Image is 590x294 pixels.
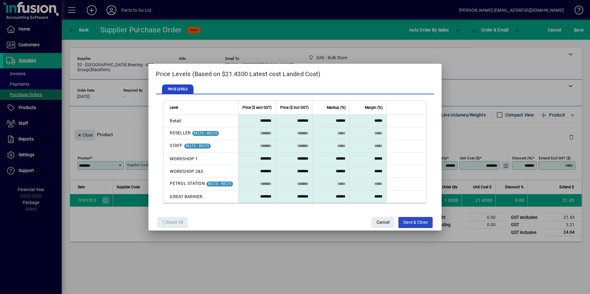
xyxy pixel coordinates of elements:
[164,153,238,165] td: WORKSHOP 1
[162,84,193,94] span: PRICE LEVELS
[280,104,309,111] span: Price ($ incl GST)
[164,140,238,153] td: STAFF
[365,104,383,111] span: Margin (%)
[164,127,238,140] td: RESELLER
[186,144,209,148] span: BELTS - BELTS
[164,190,238,203] td: GREAT BARRIER
[208,182,231,186] span: BELTS - BELTS
[164,165,238,178] td: WORKSHOP 2&3
[327,104,346,111] span: Markup (%)
[148,64,442,82] h2: Price Levels (Based on $21.4300 Latest cost Landed Cost)
[376,217,389,227] span: Cancel
[164,115,238,127] td: Retail
[194,132,217,135] span: BELTS - BELTS
[398,217,433,228] button: Save & Close
[372,217,394,228] button: Cancel
[170,104,178,111] span: Level
[164,178,238,190] td: PETROL STATION
[403,217,428,227] span: Save & Close
[243,104,272,111] span: Price ($ excl GST)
